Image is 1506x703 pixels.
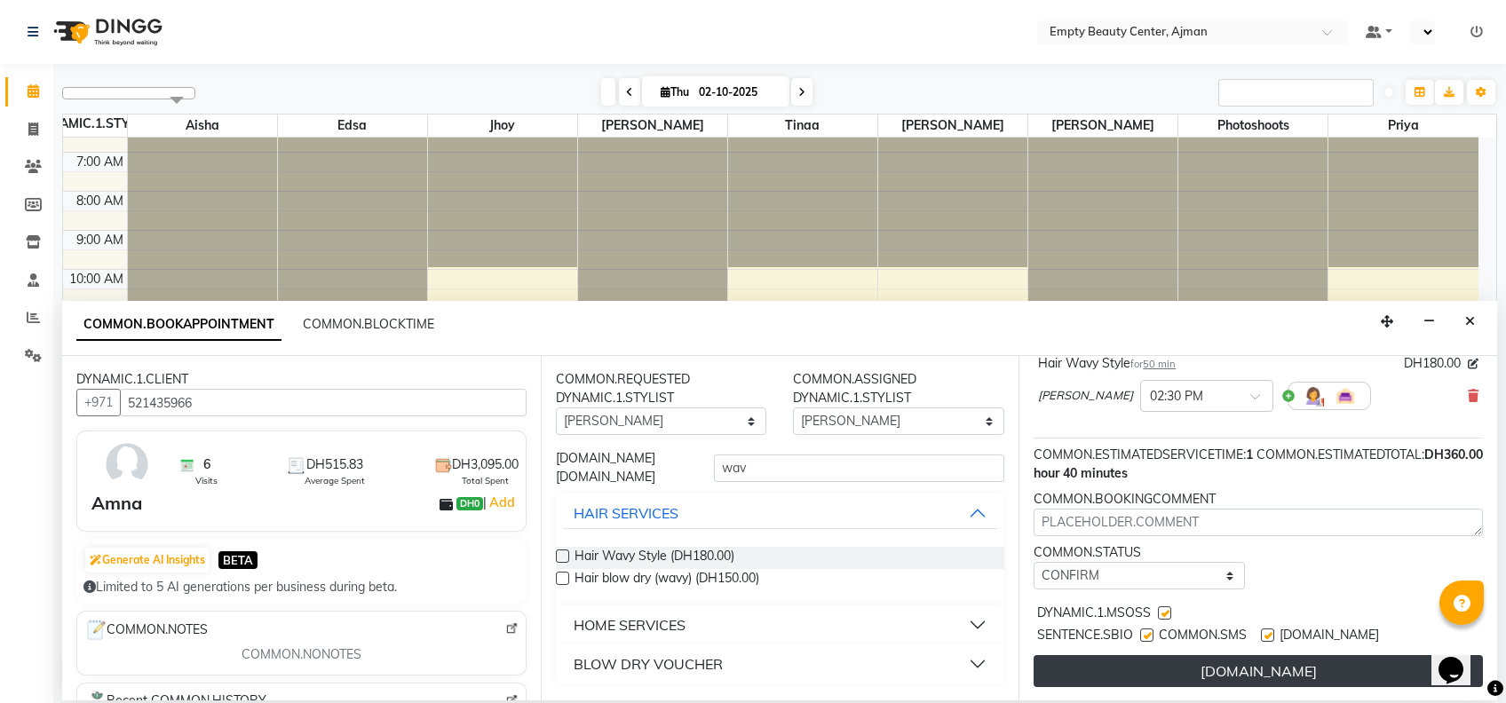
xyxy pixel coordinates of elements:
[574,653,723,675] div: BLOW DRY VOUCHER
[242,645,361,664] span: COMMON.NONOTES
[101,438,153,490] img: avatar
[1178,115,1328,137] span: Photoshoots
[1130,358,1176,370] small: for
[128,115,277,137] span: Aisha
[1037,604,1151,626] span: DYNAMIC.1.MSOSS
[452,455,519,474] span: DH3,095.00
[575,569,759,591] span: Hair blow dry (wavy) (DH150.00)
[218,551,258,568] span: BETA
[203,455,210,474] span: 6
[73,231,127,249] div: 9:00 AM
[63,115,127,133] div: DYNAMIC.1.STYLIST
[793,370,1004,407] div: COMMON.ASSIGNED DYNAMIC.1.STYLIST
[563,648,998,680] button: BLOW DRY VOUCHER
[91,490,142,517] div: Amna
[462,474,509,487] span: Total Spent
[728,115,877,137] span: Tinaa
[1457,308,1483,336] button: Close
[278,115,427,137] span: Edsa
[563,497,998,529] button: HAIR SERVICES
[483,492,518,513] span: |
[73,192,127,210] div: 8:00 AM
[694,79,782,106] input: 2025-10-02
[1037,626,1133,648] span: SENTENCE.SBIO
[1038,387,1133,405] span: [PERSON_NAME]
[1335,385,1356,407] img: Interior.png
[1034,543,1245,562] div: COMMON.STATUS
[556,370,767,407] div: COMMON.REQUESTED DYNAMIC.1.STYLIST
[878,115,1027,137] span: [PERSON_NAME]
[714,454,1004,482] input: DYNAMIC.1.SBSN
[1404,354,1461,373] span: DH180.00
[1468,359,1478,369] i: Edit price
[76,370,527,389] div: DYNAMIC.1.CLIENT
[85,548,210,573] button: Generate AI Insights
[120,389,527,416] input: PLACEHOLDER.SBNMEC
[1038,354,1176,373] div: Hair Wavy Style
[574,502,678,524] div: HAIR SERVICES
[1143,358,1176,370] span: 50 min
[1424,446,1483,462] span: DH360.00
[574,614,686,636] div: HOME SERVICES
[45,7,167,57] img: logo
[456,497,483,511] span: DH0
[543,449,701,486] div: [DOMAIN_NAME] [DOMAIN_NAME]
[1034,490,1483,509] div: COMMON.BOOKINGCOMMENT
[83,578,519,596] div: Limited to 5 AI generations per business during beta.
[76,389,121,416] button: +971
[76,309,281,341] span: COMMON.BOOKAPPOINTMENT
[306,455,363,474] span: DH515.83
[73,153,127,171] div: 7:00 AM
[1280,626,1379,648] span: [DOMAIN_NAME]
[1034,446,1246,462] span: COMMON.ESTIMATEDSERVICETIME:
[1431,632,1488,685] iframe: chat widget
[1328,115,1478,137] span: Priya
[1034,655,1483,687] button: [DOMAIN_NAME]
[303,316,434,332] span: COMMON.BLOCKTIME
[195,474,218,487] span: Visits
[1303,385,1324,407] img: Hairdresser.png
[1028,115,1177,137] span: [PERSON_NAME]
[578,115,727,137] span: [PERSON_NAME]
[575,547,734,569] span: Hair Wavy Style (DH180.00)
[563,609,998,641] button: HOME SERVICES
[1159,626,1247,648] span: COMMON.SMS
[487,492,518,513] a: Add
[428,115,577,137] span: jhoy
[656,85,694,99] span: Thu
[305,474,365,487] span: Average Spent
[84,619,208,642] span: COMMON.NOTES
[66,270,127,288] div: 10:00 AM
[1256,446,1424,462] span: COMMON.ESTIMATEDTOTAL:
